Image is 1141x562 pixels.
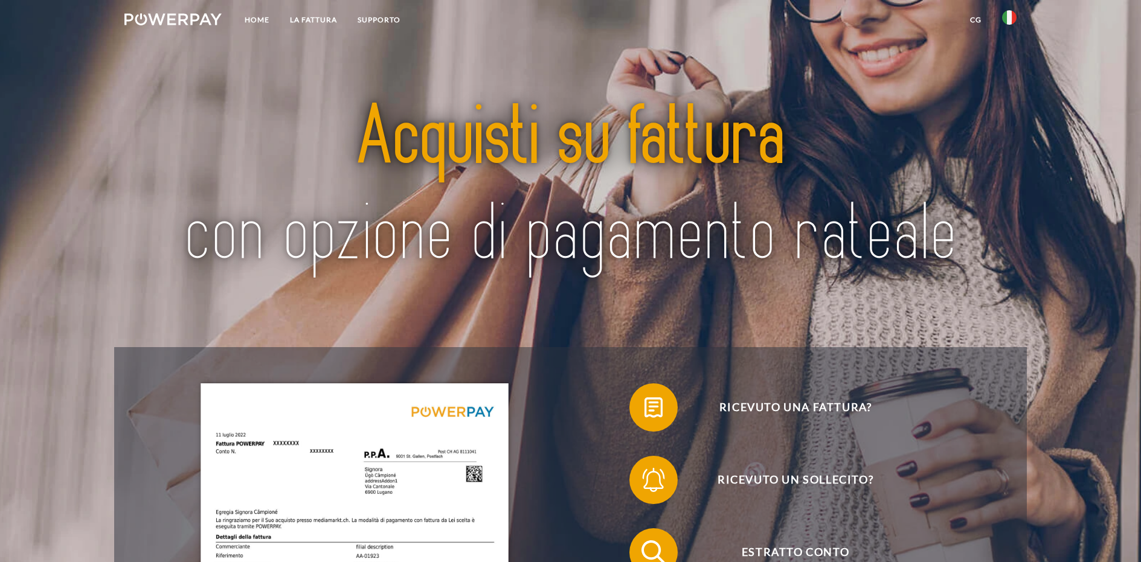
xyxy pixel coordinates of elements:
a: Home [234,9,280,31]
button: Ricevuto una fattura? [629,383,943,432]
span: Ricevuto una fattura? [648,383,943,432]
img: title-powerpay_it.svg [169,56,972,318]
img: logo-powerpay-white.svg [124,13,222,25]
a: CG [960,9,992,31]
img: it [1002,10,1017,25]
img: qb_bell.svg [638,465,669,495]
img: qb_bill.svg [638,392,669,423]
a: Supporto [347,9,411,31]
a: LA FATTURA [280,9,347,31]
button: Ricevuto un sollecito? [629,456,943,504]
span: Ricevuto un sollecito? [648,456,943,504]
